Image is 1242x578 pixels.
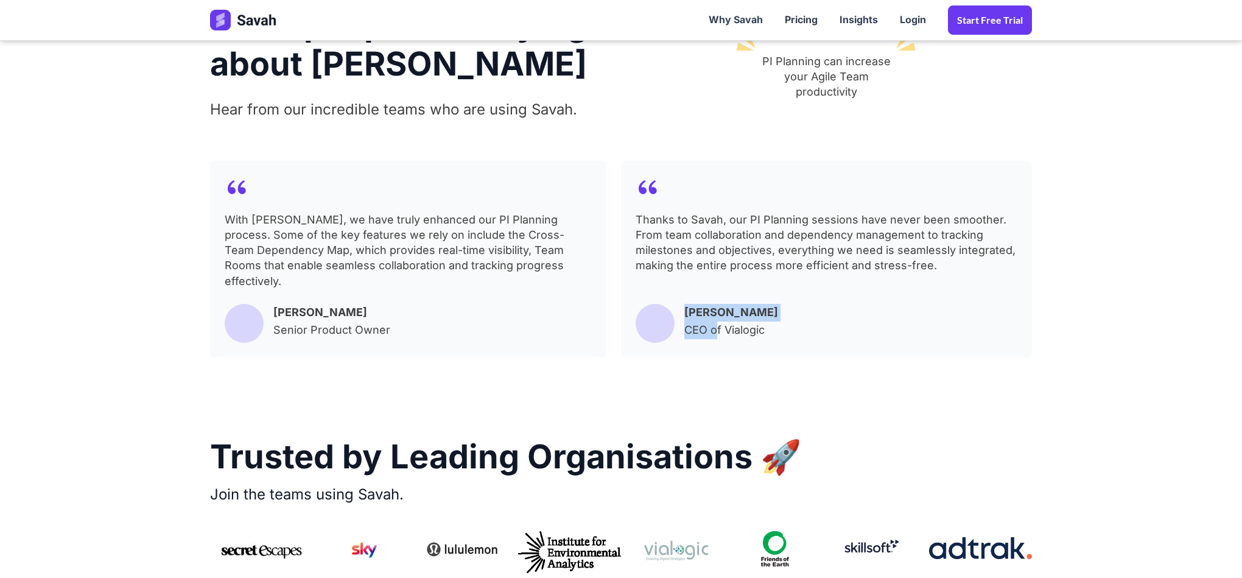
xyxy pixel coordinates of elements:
div: PI Planning can increase your Agile Team productivity [754,54,900,100]
label: [PERSON_NAME] [273,304,367,322]
iframe: Chat Widget [1181,520,1242,578]
label: CEO of Vialogic [684,322,765,339]
label: [PERSON_NAME] [684,304,778,322]
div: With [PERSON_NAME], we have truly enhanced our PI Planning process. Some of the key features we r... [225,212,592,292]
div: Hear from our incredible teams who are using Savah. [210,83,577,121]
h1: What people are saying about [PERSON_NAME] [210,5,606,84]
label: Senior Product Owner [273,322,390,339]
h1: Trusted by Leading Organisations 🚀 [210,431,801,483]
a: Why Savah [698,1,774,39]
a: Login [889,1,937,39]
a: Insights [829,1,889,39]
div: Thanks to Savah, our PI Planning sessions have never been smoother. From team collaboration and d... [636,212,1017,292]
div: Join the teams using Savah. [210,483,404,506]
a: Start Free trial [948,5,1032,35]
a: Pricing [774,1,829,39]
